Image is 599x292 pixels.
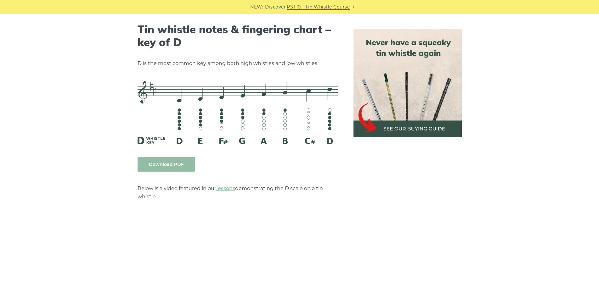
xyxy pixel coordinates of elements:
[250,3,263,11] span: NEW:
[353,29,462,137] img: tin whistle buying guide
[138,23,338,49] h2: Tin whistle notes & fingering chart – key of D
[138,157,195,172] a: Download PDF
[138,185,338,201] p: Below is a video featured in our demonstrating the D scale on a tin whistle.
[216,185,235,191] a: lessons
[287,3,350,11] a: PST10 - Tin Whistle Course
[265,3,286,11] span: Discover
[138,59,338,68] p: D is the most common key among both high whistles and low whistles.
[138,80,338,144] img: D Whistle Fingering Chart And Notes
